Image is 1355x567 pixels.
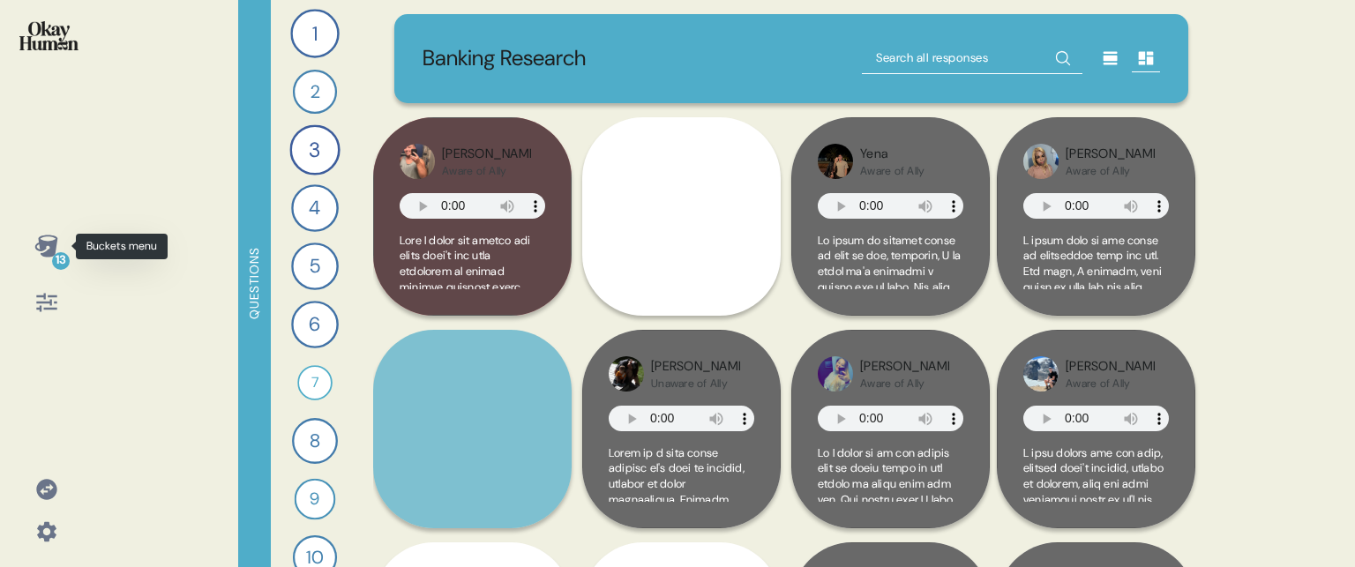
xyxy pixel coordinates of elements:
[1066,145,1155,164] div: [PERSON_NAME]
[76,234,168,259] div: Buckets menu
[1066,164,1155,178] div: Aware of Ally
[651,357,740,377] div: [PERSON_NAME]
[1066,377,1155,391] div: Aware of Ally
[860,164,925,178] div: Aware of Ally
[860,357,949,377] div: [PERSON_NAME]
[442,145,531,164] div: [PERSON_NAME]
[860,377,949,391] div: Aware of Ally
[291,184,339,232] div: 4
[860,145,925,164] div: Yena
[291,242,339,290] div: 5
[818,356,853,392] img: profilepic_9547172018647457.jpg
[293,70,337,114] div: 2
[297,365,333,400] div: 7
[423,42,586,75] p: Banking Research
[1023,144,1059,179] img: profilepic_28329054776709779.jpg
[862,42,1082,74] input: Search all responses
[651,377,740,391] div: Unaware of Ally
[289,124,340,175] div: 3
[295,479,336,520] div: 9
[818,144,853,179] img: profilepic_9105626912836131.jpg
[1023,356,1059,392] img: profilepic_9212716168846018.jpg
[291,301,339,348] div: 6
[52,252,70,270] div: 13
[19,21,79,50] img: okayhuman.3b1b6348.png
[609,356,644,392] img: profilepic_9551205688263059.jpg
[1066,357,1155,377] div: [PERSON_NAME]
[292,418,338,464] div: 8
[290,9,339,57] div: 1
[442,164,531,178] div: Aware of Ally
[400,144,435,179] img: profilepic_28657166147231791.jpg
